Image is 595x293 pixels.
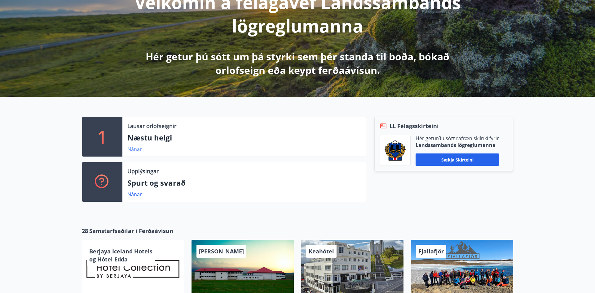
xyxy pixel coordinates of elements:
p: Landssambands lögreglumanna [416,142,499,149]
a: Nánar [127,146,142,153]
a: Nánar [127,191,142,198]
p: Hér geturðu sótt rafræn skilríki fyrir [416,135,499,142]
p: Upplýsingar [127,167,159,175]
p: 1 [97,125,107,149]
span: [PERSON_NAME] [199,248,244,255]
img: 1cqKbADZNYZ4wXUG0EC2JmCwhQh0Y6EN22Kw4FTY.png [385,140,406,161]
p: Næstu helgi [127,132,362,143]
span: Samstarfsaðilar í Ferðaávísun [89,227,173,235]
p: Spurt og svarað [127,178,362,188]
span: Keahótel [309,248,334,255]
p: Hér getur þú sótt um þá styrki sem þér standa til boða, bókað orlofseign eða keypt ferðaávísun. [134,50,461,77]
span: 28 [82,227,88,235]
span: Berjaya Iceland Hotels og Hótel Edda [89,248,152,263]
p: Lausar orlofseignir [127,122,176,130]
span: LL Félagsskírteini [390,122,439,130]
button: Sækja skírteini [416,153,499,166]
span: Fjallafjör [418,248,444,255]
